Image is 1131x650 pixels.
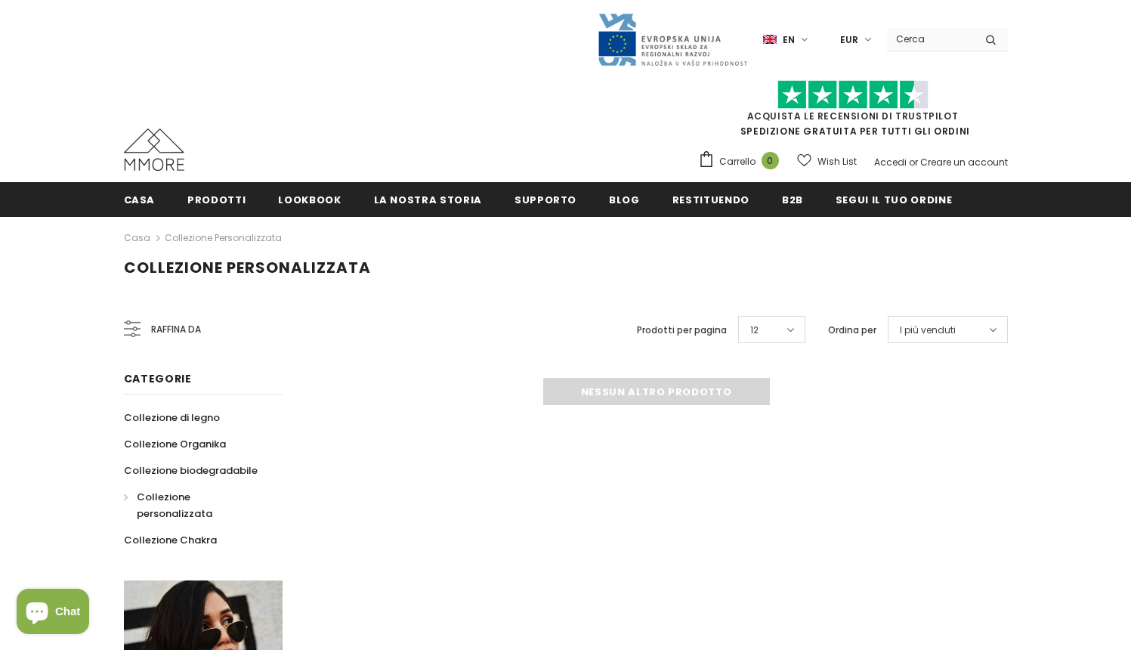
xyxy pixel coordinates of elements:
[124,463,258,478] span: Collezione biodegradabile
[777,80,929,110] img: Fidati di Pilot Stars
[836,182,952,216] a: Segui il tuo ordine
[124,404,220,431] a: Collezione di legno
[124,128,184,171] img: Casi MMORE
[762,152,779,169] span: 0
[374,193,482,207] span: La nostra storia
[782,193,803,207] span: B2B
[137,490,212,521] span: Collezione personalizzata
[797,148,857,175] a: Wish List
[900,323,956,338] span: I più venduti
[374,182,482,216] a: La nostra storia
[840,32,858,48] span: EUR
[124,457,258,484] a: Collezione biodegradabile
[124,193,156,207] span: Casa
[12,589,94,638] inbox-online-store-chat: Shopify online store chat
[124,437,226,451] span: Collezione Organika
[609,193,640,207] span: Blog
[609,182,640,216] a: Blog
[698,150,786,173] a: Carrello 0
[515,193,576,207] span: supporto
[828,323,876,338] label: Ordina per
[597,32,748,45] a: Javni Razpis
[672,182,749,216] a: Restituendo
[783,32,795,48] span: en
[763,33,777,46] img: i-lang-1.png
[698,87,1008,138] span: SPEDIZIONE GRATUITA PER TUTTI GLI ORDINI
[719,154,756,169] span: Carrello
[124,229,150,247] a: Casa
[672,193,749,207] span: Restituendo
[887,28,974,50] input: Search Site
[124,431,226,457] a: Collezione Organika
[747,110,959,122] a: Acquista le recensioni di TrustPilot
[165,231,282,244] a: Collezione personalizzata
[750,323,759,338] span: 12
[836,193,952,207] span: Segui il tuo ordine
[124,410,220,425] span: Collezione di legno
[515,182,576,216] a: supporto
[124,182,156,216] a: Casa
[817,154,857,169] span: Wish List
[187,193,246,207] span: Prodotti
[124,527,217,553] a: Collezione Chakra
[920,156,1008,169] a: Creare un account
[597,12,748,67] img: Javni Razpis
[124,257,371,278] span: Collezione personalizzata
[151,321,201,338] span: Raffina da
[637,323,727,338] label: Prodotti per pagina
[909,156,918,169] span: or
[874,156,907,169] a: Accedi
[782,182,803,216] a: B2B
[278,182,341,216] a: Lookbook
[124,484,266,527] a: Collezione personalizzata
[187,182,246,216] a: Prodotti
[124,533,217,547] span: Collezione Chakra
[278,193,341,207] span: Lookbook
[124,371,192,386] span: Categorie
